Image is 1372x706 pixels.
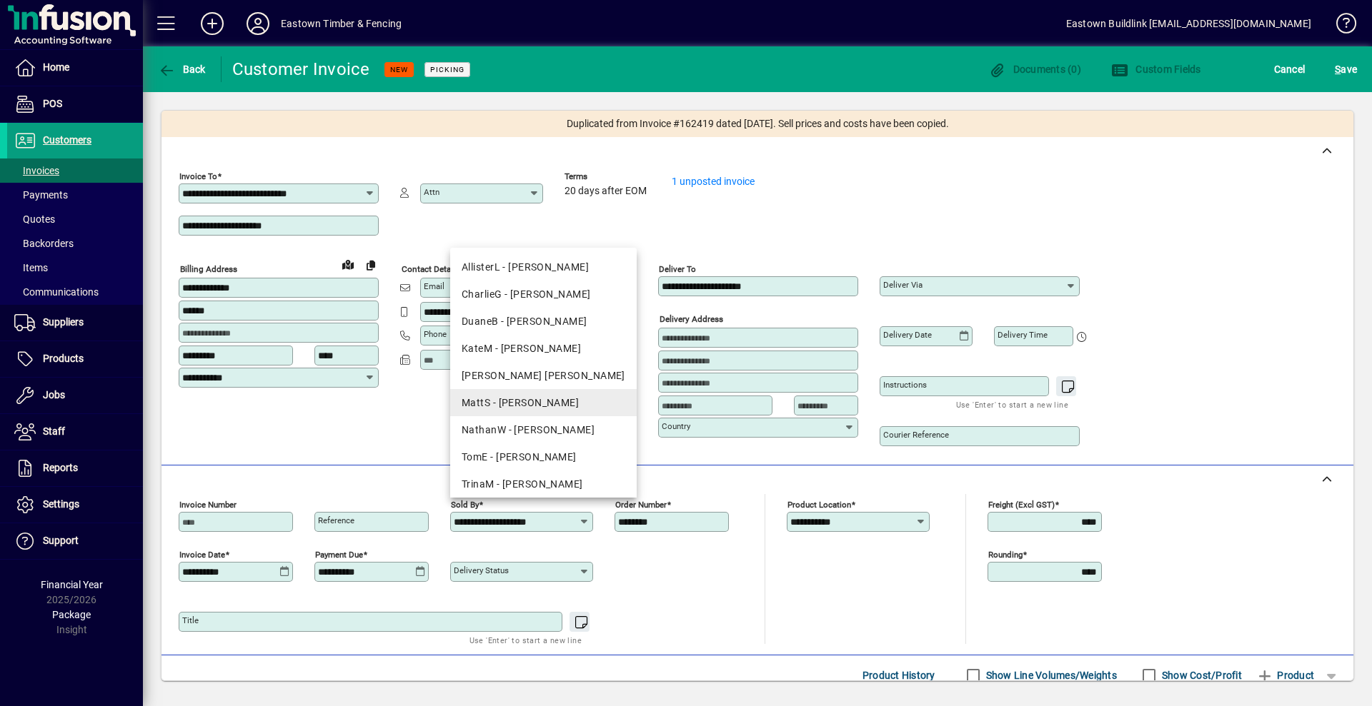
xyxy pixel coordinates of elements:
span: Support [43,535,79,546]
span: Reports [43,462,78,473]
label: Show Cost/Profit [1159,668,1242,682]
span: Product [1256,664,1314,687]
span: Jobs [43,389,65,400]
span: S [1335,64,1341,75]
a: 1 unposted invoice [672,176,755,187]
mat-hint: Use 'Enter' to start a new line [956,396,1068,413]
button: Add [189,11,235,36]
mat-label: Product location [787,500,851,510]
span: NEW [390,65,408,74]
a: Home [7,50,143,86]
a: Invoices [7,158,143,183]
button: Back [154,56,209,82]
button: Documents (0) [985,56,1085,82]
span: Home [43,61,69,73]
div: Eastown Buildlink [EMAIL_ADDRESS][DOMAIN_NAME] [1066,12,1311,35]
span: Financial Year [41,579,103,590]
span: Settings [43,498,79,510]
mat-label: Invoice date [179,550,225,560]
span: Items [14,262,48,273]
mat-option: MattS - Matt Smith [450,389,637,416]
mat-label: Payment due [315,550,363,560]
a: Settings [7,487,143,523]
span: Documents (0) [988,64,1081,75]
span: Terms [565,172,650,181]
span: POS [43,98,62,109]
a: POS [7,86,143,122]
label: Show Line Volumes/Weights [983,668,1117,682]
mat-label: Delivery date [883,330,932,340]
a: Products [7,341,143,377]
mat-label: Deliver To [659,264,696,274]
a: Support [7,523,143,559]
mat-label: Sold by [451,500,479,510]
a: Backorders [7,231,143,256]
mat-label: Courier Reference [883,430,949,440]
mat-label: Email [424,281,444,291]
div: KateM - [PERSON_NAME] [462,341,625,356]
a: Communications [7,280,143,304]
span: Communications [14,286,99,298]
span: Custom Fields [1111,64,1201,75]
div: [PERSON_NAME] [PERSON_NAME] [462,368,625,383]
span: Payments [14,189,68,201]
button: Save [1331,56,1361,82]
a: Reports [7,450,143,486]
a: Knowledge Base [1326,3,1354,49]
mat-option: AllisterL - Allister Lawrence [450,253,637,281]
mat-label: Delivery time [998,330,1048,340]
div: MattS - [PERSON_NAME] [462,395,625,410]
mat-label: Title [182,615,199,625]
mat-label: Invoice To [179,171,217,181]
button: Custom Fields [1108,56,1205,82]
div: TrinaM - [PERSON_NAME] [462,477,625,492]
button: Product [1249,662,1321,688]
button: Profile [235,11,281,36]
span: Picking [430,65,464,74]
span: Package [52,609,91,620]
mat-option: CharlieG - Charlie Gourlay [450,281,637,308]
mat-label: Freight (excl GST) [988,500,1055,510]
span: Products [43,353,84,364]
div: Eastown Timber & Fencing [281,12,402,35]
a: Jobs [7,378,143,413]
span: Cancel [1274,58,1306,81]
mat-label: Order number [615,500,667,510]
a: Suppliers [7,305,143,341]
mat-label: Rounding [988,550,1023,560]
span: Staff [43,425,65,437]
button: Copy to Delivery address [359,253,382,276]
mat-option: NathanW - Nathan Woolley [450,416,637,443]
mat-label: Invoice number [179,500,237,510]
button: Cancel [1271,56,1309,82]
mat-label: Deliver via [883,280,923,290]
mat-hint: Use 'Enter' to start a new line [469,632,582,648]
span: Back [158,64,206,75]
span: Product History [863,664,935,687]
mat-label: Reference [318,515,354,525]
div: NathanW - [PERSON_NAME] [462,423,625,438]
button: Product History [857,662,941,688]
span: Suppliers [43,316,84,328]
mat-option: DuaneB - Duane Bovey [450,308,637,335]
a: Items [7,256,143,280]
span: 20 days after EOM [565,186,647,197]
mat-option: KateM - Kate Mallett [450,335,637,362]
div: TomE - [PERSON_NAME] [462,450,625,465]
a: View on map [337,253,359,276]
mat-option: KiaraN - Kiara Neil [450,362,637,389]
a: Quotes [7,207,143,231]
span: ave [1335,58,1357,81]
a: Staff [7,414,143,450]
a: Payments [7,183,143,207]
span: Customers [43,134,91,146]
span: Quotes [14,213,55,225]
mat-label: Phone [424,329,447,339]
mat-label: Delivery status [454,565,509,575]
mat-label: Instructions [883,380,927,390]
span: Duplicated from Invoice #162419 dated [DATE]. Sell prices and costs have been copied. [567,116,949,131]
mat-option: TrinaM - Trina McKnight [450,470,637,498]
span: Invoices [14,165,59,176]
div: CharlieG - [PERSON_NAME] [462,287,625,302]
mat-label: Attn [424,187,439,197]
